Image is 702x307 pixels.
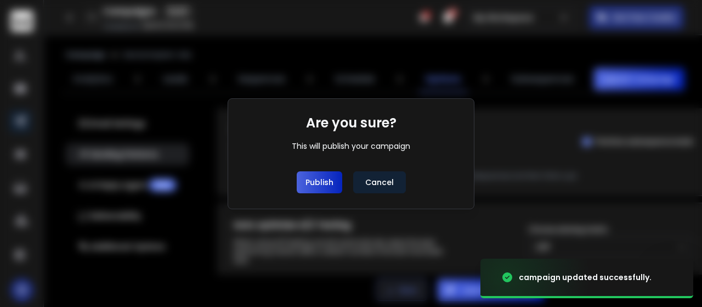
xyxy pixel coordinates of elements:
button: Publish [297,171,342,193]
button: Cancel [353,171,406,193]
div: campaign updated successfully. [519,272,652,283]
div: This will publish your campaign [292,141,410,152]
h1: Are you sure? [306,114,397,132]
